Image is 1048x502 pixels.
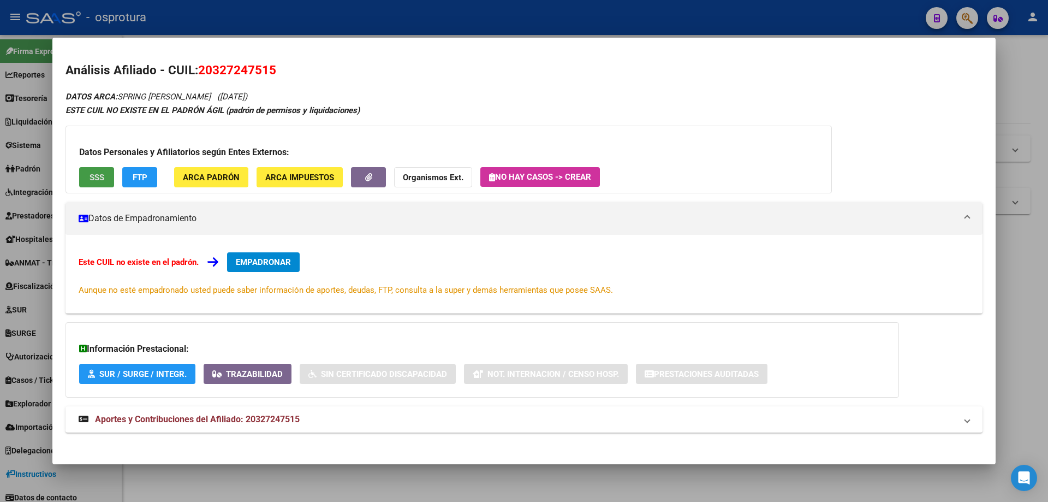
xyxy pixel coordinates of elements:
strong: ESTE CUIL NO EXISTE EN EL PADRÓN ÁGIL (padrón de permisos y liquidaciones) [65,105,360,115]
button: Not. Internacion / Censo Hosp. [464,364,628,384]
strong: Este CUIL no existe en el padrón. [79,257,199,267]
button: Organismos Ext. [394,167,472,187]
span: Aportes y Contribuciones del Afiliado: 20327247515 [95,414,300,424]
button: ARCA Impuestos [257,167,343,187]
button: Sin Certificado Discapacidad [300,364,456,384]
strong: DATOS ARCA: [65,92,117,102]
span: ([DATE]) [217,92,247,102]
span: Not. Internacion / Censo Hosp. [487,369,619,379]
h2: Análisis Afiliado - CUIL: [65,61,982,80]
mat-expansion-panel-header: Aportes y Contribuciones del Afiliado: 20327247515 [65,406,982,433]
span: No hay casos -> Crear [489,172,591,182]
span: FTP [133,173,147,182]
button: EMPADRONAR [227,252,300,272]
span: ARCA Padrón [183,173,240,182]
mat-panel-title: Datos de Empadronamiento [79,212,956,225]
button: SSS [79,167,114,187]
mat-expansion-panel-header: Datos de Empadronamiento [65,202,982,235]
button: Trazabilidad [204,364,291,384]
span: ARCA Impuestos [265,173,334,182]
span: Aunque no esté empadronado usted puede saber información de aportes, deudas, FTP, consulta a la s... [79,285,613,295]
button: No hay casos -> Crear [480,167,600,187]
strong: Organismos Ext. [403,173,463,182]
span: Sin Certificado Discapacidad [321,369,447,379]
span: 20327247515 [198,63,276,77]
span: Trazabilidad [226,369,283,379]
div: Open Intercom Messenger [1011,465,1037,491]
div: Datos de Empadronamiento [65,235,982,314]
span: SPRING [PERSON_NAME] [65,92,211,102]
button: FTP [122,167,157,187]
h3: Datos Personales y Afiliatorios según Entes Externos: [79,146,818,159]
span: EMPADRONAR [236,257,291,267]
button: SUR / SURGE / INTEGR. [79,364,195,384]
span: SSS [90,173,104,182]
button: ARCA Padrón [174,167,248,187]
span: Prestaciones Auditadas [654,369,759,379]
span: SUR / SURGE / INTEGR. [99,369,187,379]
h3: Información Prestacional: [79,342,885,356]
button: Prestaciones Auditadas [636,364,767,384]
